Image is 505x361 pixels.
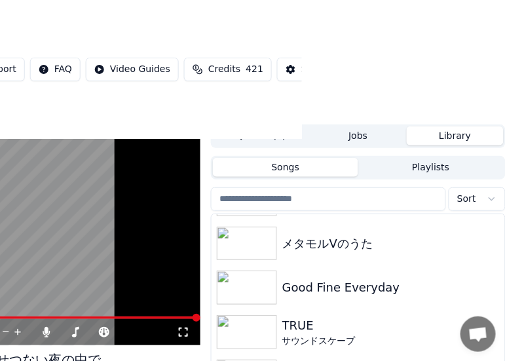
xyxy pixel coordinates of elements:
[86,58,179,81] button: Video Guides
[301,63,339,76] div: Settings
[282,335,500,348] div: サウンドスケープ
[310,126,407,145] button: Jobs
[407,126,504,145] button: Library
[184,58,272,81] button: Credits421
[208,63,240,76] span: Credits
[282,235,500,253] div: メタモルVのうた
[460,316,496,352] div: チャットを開く
[457,193,476,206] span: Sort
[358,158,504,177] button: Playlists
[30,58,81,81] button: FAQ
[282,278,500,297] div: Good Fine Everyday
[213,158,358,177] button: Songs
[246,63,264,76] span: 421
[282,316,500,335] div: TRUE
[277,58,347,81] button: Settings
